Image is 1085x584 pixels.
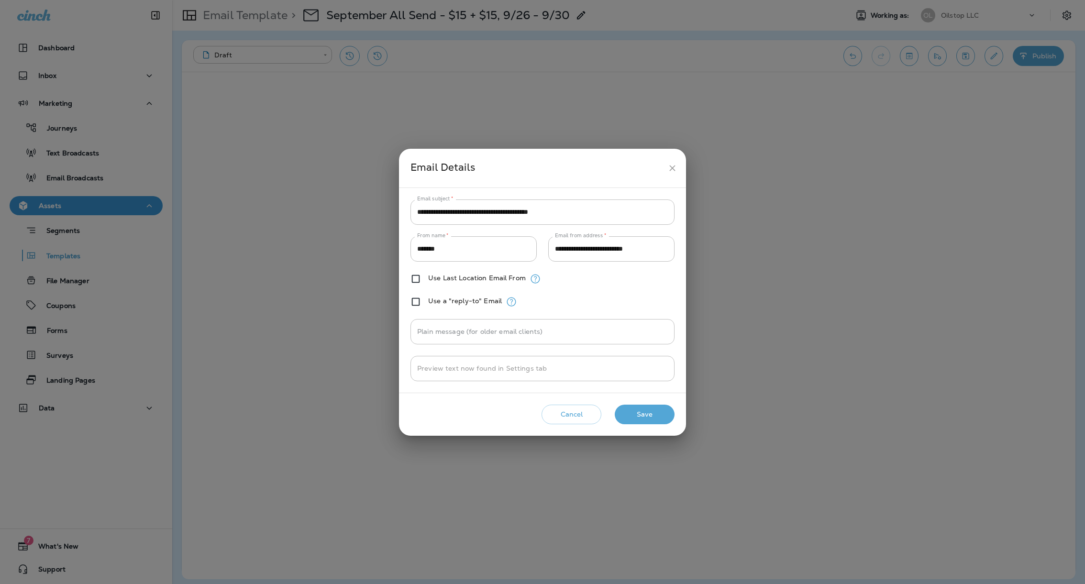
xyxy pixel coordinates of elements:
label: From name [417,232,449,239]
label: Email from address [555,232,606,239]
button: close [664,159,681,177]
label: Use a "reply-to" Email [428,297,502,305]
label: Email subject [417,195,454,202]
button: Cancel [542,405,601,424]
label: Use Last Location Email From [428,274,526,282]
button: Save [615,405,675,424]
div: Email Details [410,159,664,177]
